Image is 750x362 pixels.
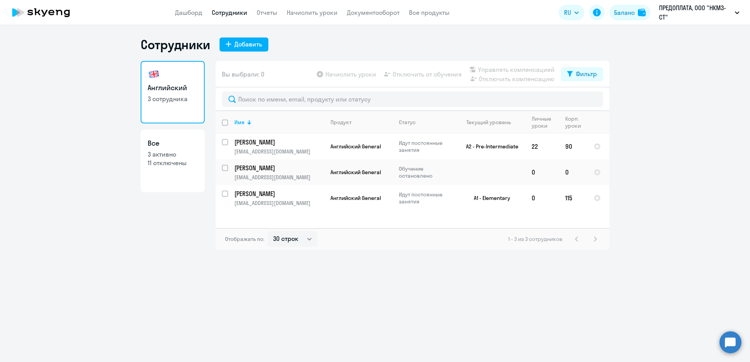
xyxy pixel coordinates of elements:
[466,119,511,126] div: Текущий уровень
[212,9,247,16] a: Сотрудники
[287,9,337,16] a: Начислить уроки
[234,138,324,146] a: [PERSON_NAME]
[614,8,635,17] div: Баланс
[225,235,264,243] span: Отображать по:
[234,189,324,198] a: [PERSON_NAME]
[234,119,245,126] div: Имя
[148,150,198,159] p: 3 активно
[330,169,381,176] span: Английский General
[399,139,452,153] p: Идут постоянные занятия
[525,134,559,159] td: 22
[409,9,450,16] a: Все продукты
[234,39,262,49] div: Добавить
[399,165,452,179] p: Обучение остановлено
[234,200,324,207] p: [EMAIL_ADDRESS][DOMAIN_NAME]
[453,185,525,211] td: A1 - Elementary
[234,148,324,155] p: [EMAIL_ADDRESS][DOMAIN_NAME]
[148,138,198,148] h3: Все
[222,70,264,79] span: Вы выбрали: 0
[234,189,323,198] p: [PERSON_NAME]
[561,67,603,81] button: Фильтр
[148,68,160,80] img: english
[559,134,587,159] td: 90
[141,37,210,52] h1: Сотрудники
[638,9,646,16] img: balance
[532,115,559,129] div: Личные уроки
[330,143,381,150] span: Английский General
[175,9,202,16] a: Дашборд
[459,119,525,126] div: Текущий уровень
[141,61,205,123] a: Английский3 сотрудника
[659,3,732,22] p: ПРЕДОПЛАТА, ООО "НКМЗ-СТ"
[141,130,205,192] a: Все3 активно11 отключены
[330,194,381,202] span: Английский General
[565,115,587,129] div: Корп. уроки
[234,164,323,172] p: [PERSON_NAME]
[508,235,562,243] span: 1 - 3 из 3 сотрудников
[559,159,587,185] td: 0
[609,5,650,20] button: Балансbalance
[234,164,324,172] a: [PERSON_NAME]
[330,119,392,126] div: Продукт
[222,91,603,107] input: Поиск по имени, email, продукту или статусу
[399,191,452,205] p: Идут постоянные занятия
[148,83,198,93] h3: Английский
[220,37,268,52] button: Добавить
[399,119,452,126] div: Статус
[559,185,587,211] td: 115
[330,119,352,126] div: Продукт
[453,134,525,159] td: A2 - Pre-Intermediate
[234,174,324,181] p: [EMAIL_ADDRESS][DOMAIN_NAME]
[655,3,743,22] button: ПРЕДОПЛАТА, ООО "НКМЗ-СТ"
[234,138,323,146] p: [PERSON_NAME]
[559,5,584,20] button: RU
[148,159,198,167] p: 11 отключены
[525,159,559,185] td: 0
[564,8,571,17] span: RU
[399,119,416,126] div: Статус
[532,115,552,129] div: Личные уроки
[234,119,324,126] div: Имя
[525,185,559,211] td: 0
[347,9,400,16] a: Документооборот
[257,9,277,16] a: Отчеты
[576,69,597,78] div: Фильтр
[565,115,581,129] div: Корп. уроки
[148,95,198,103] p: 3 сотрудника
